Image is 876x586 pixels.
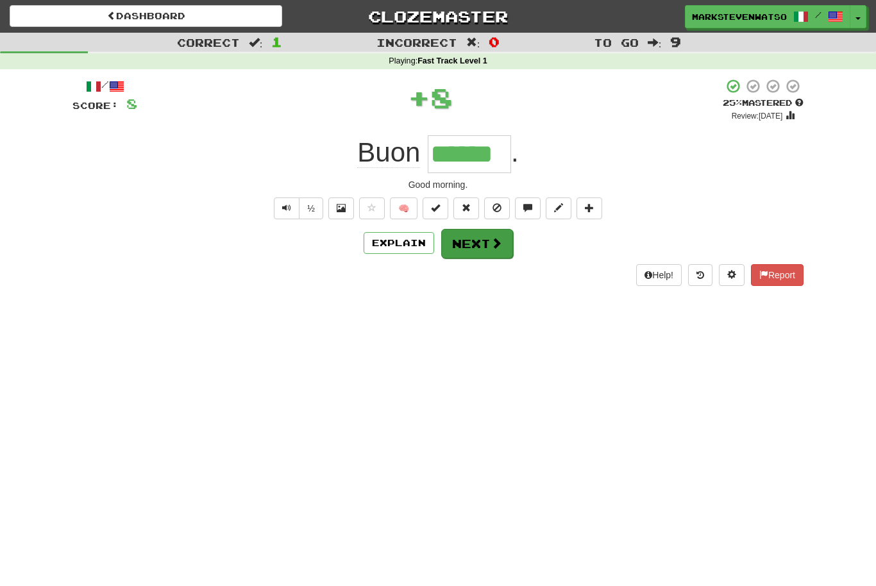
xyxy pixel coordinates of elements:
span: markstevenwatson [692,11,787,22]
span: 9 [670,34,681,49]
span: / [815,10,821,19]
span: Buon [357,137,420,168]
button: Show image (alt+x) [328,197,354,219]
button: Report [751,264,804,286]
span: . [511,137,519,167]
span: To go [594,36,639,49]
span: + [408,78,430,117]
button: Play sentence audio (ctl+space) [274,197,299,219]
strong: Fast Track Level 1 [417,56,487,65]
a: Dashboard [10,5,282,27]
span: 8 [430,81,453,113]
span: 1 [271,34,282,49]
div: Mastered [723,97,804,109]
button: Explain [364,232,434,254]
button: ½ [299,197,323,219]
button: Round history (alt+y) [688,264,712,286]
div: Good morning. [72,178,804,191]
button: Edit sentence (alt+d) [546,197,571,219]
button: Reset to 0% Mastered (alt+r) [453,197,479,219]
a: markstevenwatson / [685,5,850,28]
small: Review: [DATE] [732,112,783,121]
span: Score: [72,100,119,111]
span: Incorrect [376,36,457,49]
button: Add to collection (alt+a) [577,197,602,219]
span: Correct [177,36,240,49]
button: Help! [636,264,682,286]
button: Favorite sentence (alt+f) [359,197,385,219]
a: Clozemaster [301,5,574,28]
button: 🧠 [390,197,417,219]
div: / [72,78,137,94]
span: 25 % [723,97,742,108]
button: Ignore sentence (alt+i) [484,197,510,219]
span: : [249,37,263,48]
span: : [466,37,480,48]
span: 0 [489,34,500,49]
button: Set this sentence to 100% Mastered (alt+m) [423,197,448,219]
span: : [648,37,662,48]
button: Discuss sentence (alt+u) [515,197,541,219]
span: 8 [126,96,137,112]
div: Text-to-speech controls [271,197,323,219]
button: Next [441,229,513,258]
